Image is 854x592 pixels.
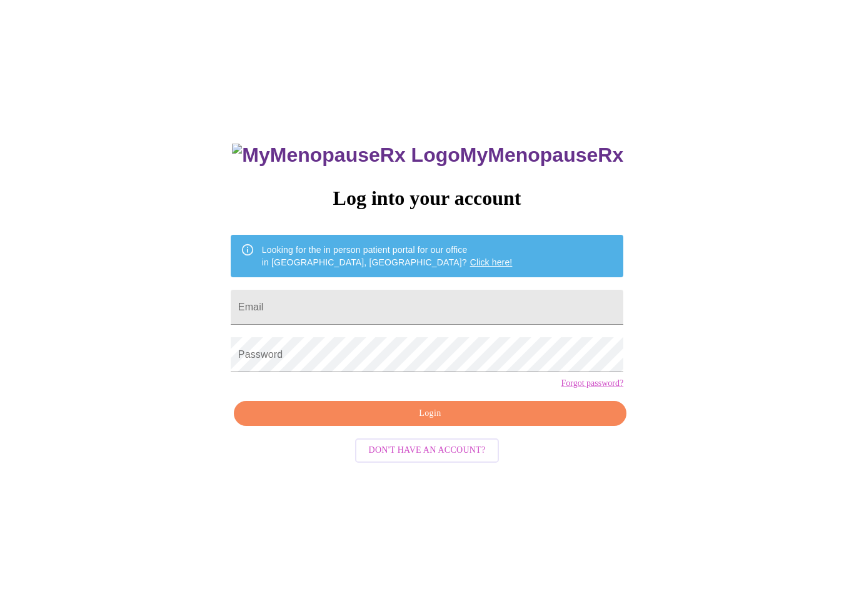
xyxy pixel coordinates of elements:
[352,444,503,455] a: Don't have an account?
[262,239,513,274] div: Looking for the in person patient portal for our office in [GEOGRAPHIC_DATA], [GEOGRAPHIC_DATA]?
[561,378,623,388] a: Forgot password?
[470,257,513,267] a: Click here!
[232,144,623,167] h3: MyMenopauseRx
[248,406,612,422] span: Login
[234,401,626,427] button: Login
[355,438,500,463] button: Don't have an account?
[231,187,623,210] h3: Log into your account
[232,144,460,167] img: MyMenopauseRx Logo
[369,443,486,458] span: Don't have an account?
